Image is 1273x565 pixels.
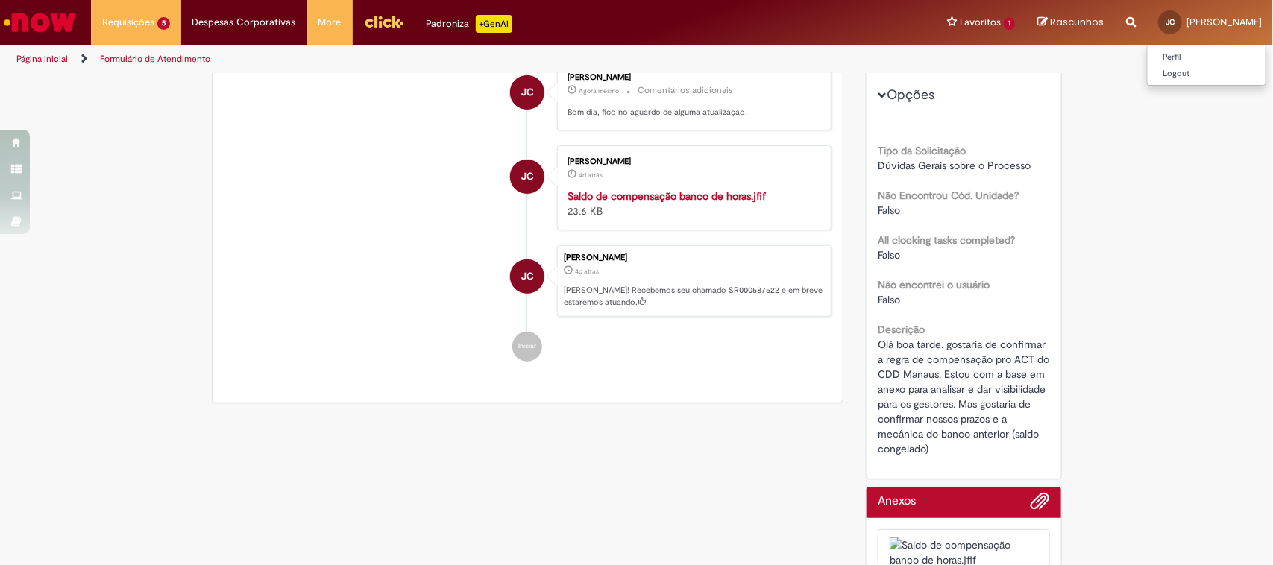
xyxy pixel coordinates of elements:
[878,144,966,157] b: Tipo da Solicitação
[564,253,823,262] div: [PERSON_NAME]
[1148,49,1266,66] a: Perfil
[1050,15,1104,29] span: Rascunhos
[878,233,1015,247] b: All clocking tasks completed?
[100,53,210,65] a: Formulário de Atendimento
[568,157,816,166] div: [PERSON_NAME]
[11,45,837,73] ul: Trilhas de página
[575,267,599,276] span: 4d atrás
[510,259,544,294] div: Joao Vieira De Castro
[975,60,1012,74] span: 4d atrás
[16,53,68,65] a: Página inicial
[521,75,534,110] span: JC
[510,160,544,194] div: Joao Vieira De Castro
[564,285,823,308] p: [PERSON_NAME]! Recebemos seu chamado SR000587522 e em breve estaremos atuando.
[1166,17,1175,27] span: JC
[878,495,916,508] h2: Anexos
[568,189,766,203] a: Saldo de compensação banco de horas.jfif
[579,171,603,180] span: 4d atrás
[568,73,816,82] div: [PERSON_NAME]
[102,15,154,30] span: Requisições
[1186,16,1262,28] span: [PERSON_NAME]
[878,278,990,291] b: Não encontrei o usuário
[1,7,78,37] img: ServiceNow
[318,15,342,30] span: More
[427,15,512,33] div: Padroniza
[975,60,1012,74] time: 25/09/2025 18:39:41
[878,293,900,306] span: Falso
[224,245,832,317] li: Joao Vieira De Castro
[521,259,534,294] span: JC
[878,159,1031,172] span: Dúvidas Gerais sobre o Processo
[960,15,1001,30] span: Favoritos
[1004,17,1015,30] span: 1
[1037,16,1104,30] a: Rascunhos
[638,84,733,97] small: Comentários adicionais
[224,46,832,376] ul: Histórico de tíquete
[579,86,619,95] span: Agora mesmo
[1148,66,1266,82] a: Logout
[510,75,544,110] div: Joao Vieira De Castro
[157,17,170,30] span: 5
[878,248,900,262] span: Falso
[568,189,816,218] div: 23.6 KB
[878,338,1052,455] span: Olá boa tarde. gostaria de confirmar a regra de compensação pro ACT do CDD Manaus. Estou com a ba...
[192,15,296,30] span: Despesas Corporativas
[878,189,1019,202] b: Não Encontrou Cód. Unidade?
[568,107,816,119] p: Bom dia, fico no aguardo de alguma atualização.
[878,323,925,336] b: Descrição
[521,159,534,195] span: JC
[575,267,599,276] time: 25/09/2025 18:39:41
[579,171,603,180] time: 25/09/2025 18:39:26
[364,10,404,33] img: click_logo_yellow_360x200.png
[476,15,512,33] p: +GenAi
[1031,491,1050,518] button: Adicionar anexos
[878,203,900,217] span: Falso
[579,86,619,95] time: 29/09/2025 09:00:02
